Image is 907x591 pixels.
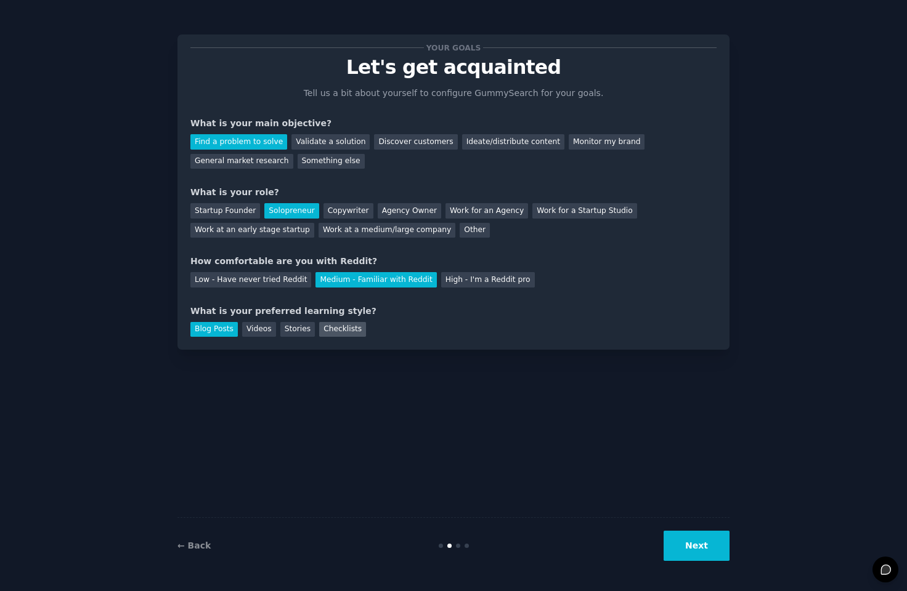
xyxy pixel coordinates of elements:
div: Work for an Agency [445,203,528,219]
div: Validate a solution [291,134,370,150]
div: Work for a Startup Studio [532,203,637,219]
div: Work at a medium/large company [319,223,455,238]
div: Other [460,223,490,238]
div: General market research [190,154,293,169]
div: Monitor my brand [569,134,645,150]
div: Videos [242,322,276,337]
div: Agency Owner [378,203,441,219]
div: Low - Have never tried Reddit [190,272,311,287]
div: High - I'm a Reddit pro [441,272,535,287]
div: Blog Posts [190,322,238,337]
div: What is your main objective? [190,117,717,130]
div: Solopreneur [264,203,319,219]
div: Something else [298,154,365,169]
div: Stories [280,322,315,337]
div: Medium - Familiar with Reddit [315,272,436,287]
div: Startup Founder [190,203,260,219]
button: Next [664,531,730,561]
div: What is your role? [190,186,717,199]
div: What is your preferred learning style? [190,305,717,318]
span: Your goals [424,41,483,54]
p: Let's get acquainted [190,57,717,78]
div: Ideate/distribute content [462,134,564,150]
div: Work at an early stage startup [190,223,314,238]
div: Find a problem to solve [190,134,287,150]
div: Copywriter [323,203,373,219]
div: How comfortable are you with Reddit? [190,255,717,268]
a: ← Back [177,541,211,550]
p: Tell us a bit about yourself to configure GummySearch for your goals. [298,87,609,100]
div: Discover customers [374,134,457,150]
div: Checklists [319,322,366,337]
